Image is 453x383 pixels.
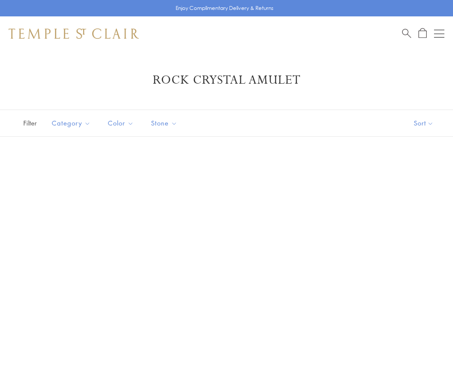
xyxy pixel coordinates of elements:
[418,28,427,39] a: Open Shopping Bag
[45,113,97,133] button: Category
[101,113,140,133] button: Color
[47,118,97,129] span: Category
[176,4,274,13] p: Enjoy Complimentary Delivery & Returns
[145,113,184,133] button: Stone
[394,110,453,136] button: Show sort by
[9,28,139,39] img: Temple St. Clair
[434,28,444,39] button: Open navigation
[147,118,184,129] span: Stone
[104,118,140,129] span: Color
[22,72,431,88] h1: Rock Crystal Amulet
[402,28,411,39] a: Search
